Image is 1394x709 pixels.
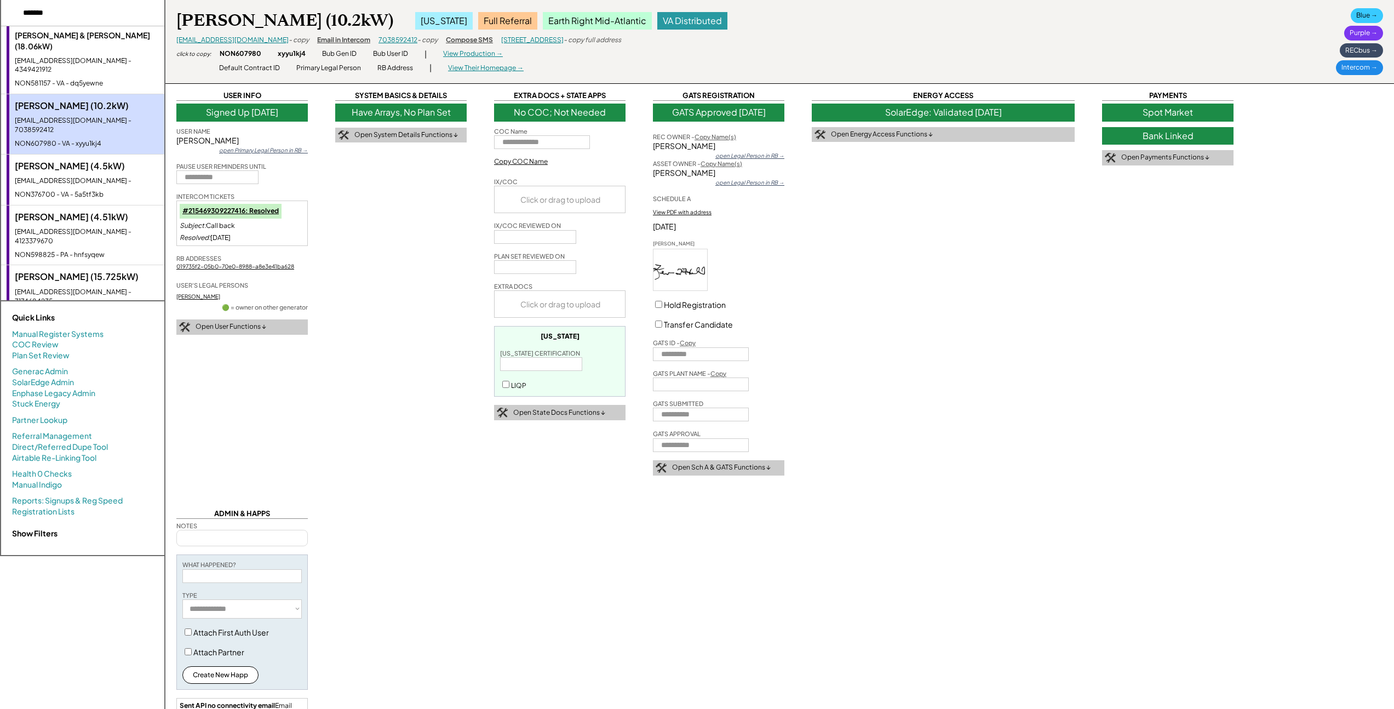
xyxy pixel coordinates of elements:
[12,339,59,350] a: COC Review
[831,130,933,139] div: Open Energy Access Functions ↓
[179,322,190,332] img: tool-icon.png
[494,252,565,260] div: PLAN SET REVIEWED ON
[193,647,244,657] label: Attach Partner
[653,104,784,121] div: GATS Approved [DATE]
[653,221,784,232] div: [DATE]
[715,152,784,159] div: open Legal Person in RB →
[653,208,712,216] div: View PDF with address
[12,506,74,517] a: Registration Lists
[180,233,210,242] em: Resolved:
[12,479,62,490] a: Manual Indigo
[219,146,308,154] div: open Primary Legal Person in RB →
[653,369,726,378] div: GATS PLANT NAME -
[15,211,159,223] div: [PERSON_NAME] (4.51kW)
[494,90,626,101] div: EXTRA DOCS + STATE APPS
[12,329,104,340] a: Manual Register Systems
[15,160,159,172] div: [PERSON_NAME] (4.5kW)
[1102,127,1234,145] div: Bank Linked
[812,90,1075,101] div: ENERGY ACCESS
[653,249,707,290] img: dTsCnaABAwYMGDBgwIABAwYMGDBgwIABAwYMGDBgwIABAwYMGDBgwIABAwYMGDBgwIABAwYMGDBgwIABAwYMGDBgwIABAwYMG...
[1105,153,1116,163] img: tool-icon.png
[176,104,308,121] div: Signed Up [DATE]
[495,186,626,213] div: Click or drag to upload
[513,408,605,418] div: Open State Docs Functions ↓
[182,561,236,569] div: WHAT HAPPENED?
[429,62,432,73] div: |
[448,64,524,73] div: View Their Homepage →
[814,130,825,140] img: tool-icon.png
[653,430,701,438] div: GATS APPROVAL
[176,127,210,135] div: USER NAME
[1121,153,1209,162] div: Open Payments Functions ↓
[494,178,518,186] div: IX/COC
[564,36,621,45] div: - copy full address
[1102,90,1234,101] div: PAYMENTS
[354,130,458,140] div: Open System Details Functions ↓
[1344,26,1383,41] div: Purple →
[653,339,696,347] div: GATS ID -
[12,366,68,377] a: Generac Admin
[417,36,438,45] div: - copy
[15,56,159,75] div: [EMAIL_ADDRESS][DOMAIN_NAME] - 4349421912
[15,227,159,246] div: [EMAIL_ADDRESS][DOMAIN_NAME] - 4123379670
[176,162,266,170] div: PAUSE USER REMINDERS UNTIL
[12,528,58,538] strong: Show Filters
[12,377,74,388] a: SolarEdge Admin
[15,100,159,112] div: [PERSON_NAME] (10.2kW)
[664,319,733,329] label: Transfer Candidate
[701,160,742,167] u: Copy Name(s)
[176,90,308,101] div: USER INFO
[1340,43,1383,58] div: RECbus →
[180,233,231,243] div: [DATE]
[15,139,159,148] div: NON607980 - VA - xyyu1kj4
[664,300,726,310] label: Hold Registration
[653,168,784,179] div: [PERSON_NAME]
[494,127,527,135] div: COC Name
[657,12,727,30] div: VA Distributed
[710,370,726,377] u: Copy
[1351,8,1383,23] div: Blue →
[494,282,532,290] div: EXTRA DOCS
[541,332,580,341] div: [US_STATE]
[12,398,60,409] a: Stuck Energy
[338,130,349,140] img: tool-icon.png
[12,350,70,361] a: Plan Set Review
[176,254,221,262] div: RB ADDRESSES
[653,195,691,203] div: SCHEDULE A
[653,399,703,408] div: GATS SUBMITTED
[176,192,234,201] div: INTERCOM TICKETS
[322,49,357,59] div: Bub Gen ID
[176,10,393,31] div: [PERSON_NAME] (10.2kW)
[219,64,280,73] div: Default Contract ID
[672,463,771,472] div: Open Sch A & GATS Functions ↓
[1102,104,1234,121] div: Spot Market
[12,388,95,399] a: Enphase Legacy Admin
[182,591,197,599] div: TYPE
[478,12,537,30] div: Full Referral
[12,431,92,442] a: Referral Management
[501,36,564,44] a: [STREET_ADDRESS]
[317,36,370,45] div: Email in Intercom
[500,349,580,357] div: [US_STATE] CERTIFICATION
[15,288,159,306] div: [EMAIL_ADDRESS][DOMAIN_NAME] - 7174684235
[443,49,503,59] div: View Production →
[653,159,742,168] div: ASSET OWNER -
[15,116,159,135] div: [EMAIL_ADDRESS][DOMAIN_NAME] - 7038592412
[12,442,108,453] a: Direct/Referred Dupe Tool
[695,133,736,140] u: Copy Name(s)
[12,468,72,479] a: Health 0 Checks
[196,322,266,331] div: Open User Functions ↓
[378,36,417,44] a: 7038592412
[446,36,493,45] div: Compose SMS
[377,64,413,73] div: RB Address
[182,207,279,215] a: #215469309227416: Resolved
[12,312,122,323] div: Quick Links
[182,666,259,684] button: Create New Happ
[15,30,159,52] div: [PERSON_NAME] & [PERSON_NAME] (18.06kW)
[495,291,626,317] div: Click or drag to upload
[335,90,467,101] div: SYSTEM BASICS & DETAILS
[15,250,159,260] div: NON598825 - PA - hnfsyqew
[220,49,261,59] div: NON607980
[494,221,561,230] div: IX/COC REVIEWED ON
[715,179,784,186] div: open Legal Person in RB →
